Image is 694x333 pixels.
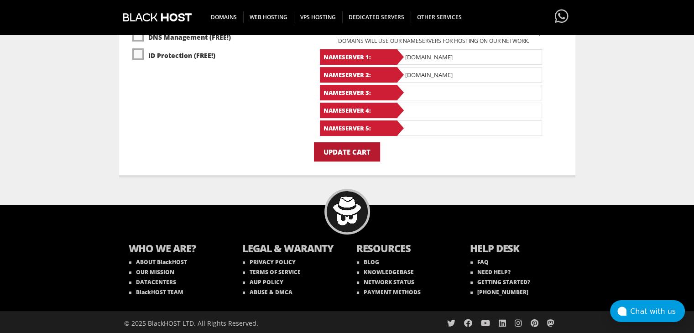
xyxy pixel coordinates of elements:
b: Nameserver 5: [320,120,397,136]
a: OUR MISSION [129,268,174,276]
span: WEB HOSTING [243,11,294,23]
a: FAQ [470,258,489,266]
b: Nameserver 2: [320,67,397,83]
button: Chat with us [610,300,685,322]
a: PRIVACY POLICY [243,258,296,266]
img: BlackHOST mascont, Blacky. [333,197,361,225]
a: PAYMENT METHODS [357,288,421,296]
a: BlackHOST TEAM [129,288,183,296]
a: DATACENTERS [129,278,176,286]
label: DNS Management (FREE!) [132,29,299,45]
b: LEGAL & WARANTY [242,241,338,257]
b: HELP DESK [470,241,566,257]
a: NETWORK STATUS [357,278,414,286]
a: AUP POLICY [243,278,283,286]
label: ID Protection (FREE!) [132,47,299,63]
b: RESOURCES [356,241,452,257]
b: WHO WE ARE? [129,241,224,257]
span: OTHER SERVICES [411,11,468,23]
p: If you want to use custom nameservers then enter them below. By default, new domains will use our... [309,29,558,45]
a: NEED HELP? [470,268,511,276]
a: ABUSE & DMCA [243,288,292,296]
a: KNOWLEDGEBASE [357,268,414,276]
b: Nameserver 1: [320,49,397,65]
a: BLOG [357,258,379,266]
a: TERMS OF SERVICE [243,268,301,276]
input: Update Cart [314,142,380,161]
a: GETTING STARTED? [470,278,530,286]
a: [PHONE_NUMBER] [470,288,528,296]
b: Nameserver 3: [320,85,397,100]
span: DEDICATED SERVERS [342,11,411,23]
a: ABOUT BlackHOST [129,258,187,266]
div: Chat with us [630,307,685,316]
b: Nameserver 4: [320,103,397,118]
span: DOMAINS [204,11,244,23]
span: VPS HOSTING [294,11,343,23]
